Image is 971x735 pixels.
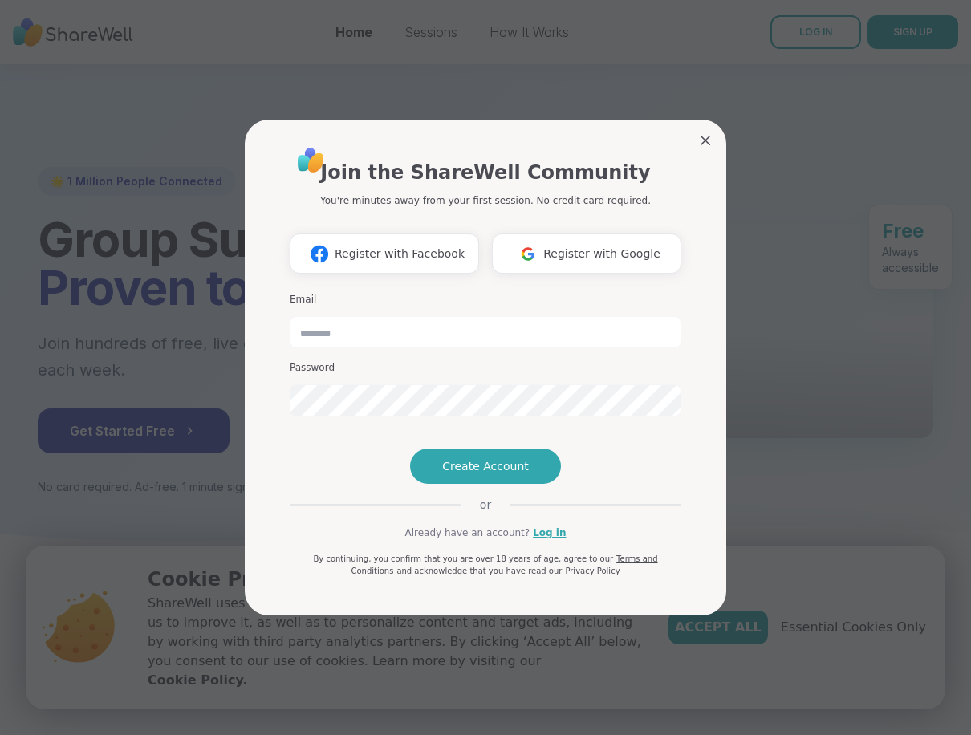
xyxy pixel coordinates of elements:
[290,293,681,307] h3: Email
[442,458,529,474] span: Create Account
[351,554,657,575] a: Terms and Conditions
[320,193,651,208] p: You're minutes away from your first session. No credit card required.
[290,233,479,274] button: Register with Facebook
[335,246,465,262] span: Register with Facebook
[410,449,561,484] button: Create Account
[293,142,329,178] img: ShareWell Logo
[320,158,650,187] h1: Join the ShareWell Community
[304,239,335,269] img: ShareWell Logomark
[404,526,530,540] span: Already have an account?
[565,566,620,575] a: Privacy Policy
[533,526,566,540] a: Log in
[396,566,562,575] span: and acknowledge that you have read our
[492,233,681,274] button: Register with Google
[513,239,543,269] img: ShareWell Logomark
[290,361,681,375] h3: Password
[313,554,613,563] span: By continuing, you confirm that you are over 18 years of age, agree to our
[461,497,510,513] span: or
[543,246,660,262] span: Register with Google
